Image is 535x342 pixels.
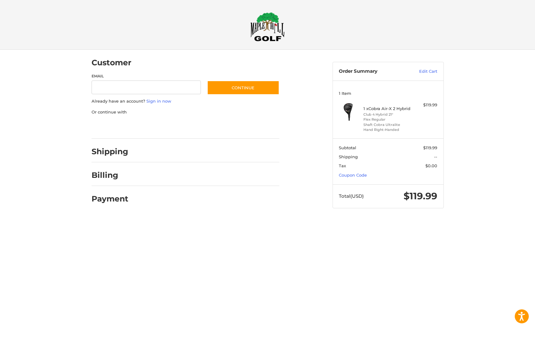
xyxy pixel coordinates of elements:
h2: Payment [92,194,128,204]
span: Shipping [339,154,358,159]
span: Subtotal [339,145,356,150]
span: $0.00 [425,163,437,168]
h2: Shipping [92,147,128,156]
div: $119.99 [413,102,437,108]
iframe: Google Customer Reviews [484,325,535,342]
span: Total (USD) [339,193,364,199]
p: Already have an account? [92,98,279,104]
img: Maple Hill Golf [250,12,285,41]
span: $119.99 [404,190,437,202]
button: Continue [207,81,279,95]
span: $119.99 [423,145,437,150]
span: -- [434,154,437,159]
h3: 1 Item [339,91,437,96]
iframe: PayPal-venmo [195,121,242,132]
li: Shaft Cobra Ultralite [363,122,411,127]
iframe: PayPal-paypal [89,121,136,132]
p: Or continue with [92,109,279,115]
h3: Order Summary [339,68,406,75]
h2: Customer [92,58,131,67]
iframe: PayPal-paylater [142,121,189,132]
a: Coupon Code [339,173,367,178]
a: Sign in now [146,99,171,104]
li: Hand Right-Handed [363,127,411,132]
li: Flex Regular [363,117,411,122]
span: Tax [339,163,346,168]
label: Email [92,73,201,79]
h4: 1 x Cobra Air-X 2 Hybrid [363,106,411,111]
h2: Billing [92,170,128,180]
li: Club 4 Hybrid 21° [363,112,411,117]
a: Edit Cart [406,68,437,75]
